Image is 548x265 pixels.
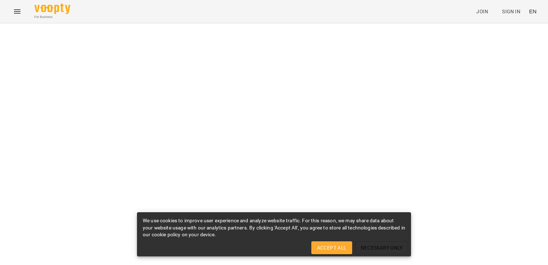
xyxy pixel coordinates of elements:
span: For Business [34,15,70,19]
span: Join [476,7,488,16]
span: EN [529,8,537,15]
a: Join [473,5,496,18]
span: Sign In [502,7,520,16]
button: Menu [9,3,26,20]
a: Sign In [499,5,523,18]
img: Voopty Logo [34,4,70,14]
button: EN [526,5,539,18]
